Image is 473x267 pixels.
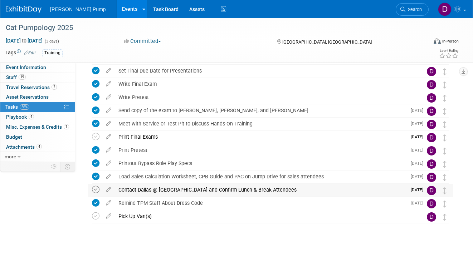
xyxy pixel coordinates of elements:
[52,84,57,90] span: 2
[102,213,115,219] a: edit
[439,49,458,53] div: Event Rating
[427,107,436,116] img: Del Ritz
[102,134,115,140] a: edit
[0,122,75,132] a: Misc. Expenses & Credits1
[427,146,436,155] img: Del Ritz
[427,67,436,76] img: Del Ritz
[282,39,372,45] span: [GEOGRAPHIC_DATA], [GEOGRAPHIC_DATA]
[6,144,42,150] span: Attachments
[6,94,49,100] span: Asset Reservations
[411,161,427,166] span: [DATE]
[443,68,447,75] i: Move task
[115,104,406,117] div: Send copy of the exam to [PERSON_NAME], [PERSON_NAME], and [PERSON_NAME]
[443,134,447,141] i: Move task
[6,64,46,70] span: Event Information
[115,91,413,103] div: Write Pretest
[443,174,447,181] i: Move task
[427,212,436,222] img: Del Ritz
[443,148,447,154] i: Move task
[443,95,447,102] i: Move task
[21,38,28,44] span: to
[392,37,459,48] div: Event Format
[121,38,164,45] button: Committed
[438,3,452,16] img: Del Ritz
[19,74,26,80] span: 19
[443,187,447,194] i: Move task
[411,134,427,139] span: [DATE]
[0,102,75,112] a: Tasks56%
[0,142,75,152] a: Attachments4
[102,160,115,167] a: edit
[102,200,115,206] a: edit
[60,162,75,171] td: Toggle Event Tabs
[5,104,29,110] span: Tasks
[0,63,75,72] a: Event Information
[0,132,75,142] a: Budget
[0,112,75,122] a: Playbook4
[5,154,16,159] span: more
[427,173,436,182] img: Del Ritz
[5,49,36,57] td: Tags
[427,80,436,89] img: Del Ritz
[443,214,447,221] i: Move task
[0,92,75,102] a: Asset Reservations
[115,78,413,90] div: Write Final Exam
[443,81,447,88] i: Move task
[50,6,106,12] span: [PERSON_NAME] Pump
[427,159,436,169] img: Del Ritz
[427,199,436,208] img: Del Ritz
[6,6,42,13] img: ExhibitDay
[36,144,42,149] span: 4
[6,74,26,80] span: Staff
[20,104,29,110] span: 56%
[29,114,34,119] span: 4
[102,120,115,127] a: edit
[411,174,427,179] span: [DATE]
[396,3,429,16] a: Search
[102,173,115,180] a: edit
[6,134,22,140] span: Budget
[405,7,422,12] span: Search
[0,73,75,82] a: Staff19
[411,148,427,153] span: [DATE]
[6,114,34,120] span: Playbook
[102,94,115,100] a: edit
[115,197,406,209] div: Remind TPM Staff About Dress Code
[115,144,406,156] div: Print Pretest
[115,184,406,196] div: Contact Dallas @ [GEOGRAPHIC_DATA] and Confirm Lunch & Break Attendees
[115,65,413,77] div: Set Final Due Date for Presentations
[427,93,436,103] img: Del Ritz
[443,201,447,207] i: Move task
[411,108,427,113] span: [DATE]
[427,186,436,195] img: Del Ritz
[434,38,441,44] img: Format-Inperson.png
[5,38,43,44] span: [DATE] [DATE]
[64,124,69,129] span: 1
[443,121,447,128] i: Move task
[443,108,447,115] i: Move task
[442,39,459,44] div: In-Person
[115,170,406,183] div: Load Sales Calculation Worksheet, CPB Guide and PAC on Jump Drive for sales attendees
[0,83,75,92] a: Travel Reservations2
[3,21,420,34] div: Cat Pumpology 2025
[411,201,427,206] span: [DATE]
[443,161,447,168] i: Move task
[427,133,436,142] img: Del Ritz
[411,187,427,192] span: [DATE]
[102,107,115,114] a: edit
[24,50,36,55] a: Edit
[102,68,115,74] a: edit
[102,147,115,153] a: edit
[115,157,406,169] div: Printout Bypass Role Play Specs
[115,131,406,143] div: Print Final Exams
[411,121,427,126] span: [DATE]
[427,120,436,129] img: Del Ritz
[115,118,406,130] div: Meet with Service or Test Pit to Discuss Hands-On Training
[6,84,57,90] span: Travel Reservations
[44,39,59,44] span: (3 days)
[48,162,60,171] td: Personalize Event Tab Strip
[102,81,115,87] a: edit
[42,49,63,57] div: Training
[115,210,413,222] div: Pick Up Van(s)
[102,187,115,193] a: edit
